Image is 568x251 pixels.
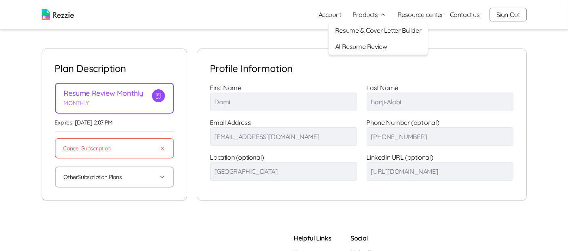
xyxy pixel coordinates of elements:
[367,118,439,127] label: Phone Number (optional)
[55,138,174,158] button: Cancel Subscription
[450,10,480,19] a: Contact us
[55,62,174,75] p: Plan description
[367,153,433,161] label: LinkedIn URL (optional)
[55,118,174,127] p: Expires: [DATE] 2:07 PM
[329,38,428,55] a: AI Resume Review
[294,233,332,243] h5: Helpful Links
[312,6,348,23] a: Account
[210,153,264,161] label: Location (optional)
[490,8,527,21] button: Sign Out
[64,99,144,107] p: MONTHLY
[351,233,380,243] h5: Social
[367,84,398,92] label: Last Name
[353,10,386,19] button: Products
[64,89,144,97] p: Resume Review Monthly
[329,22,428,38] a: Resume & Cover Letter Builder
[42,9,74,20] img: logo
[210,118,251,127] label: Email Address
[64,167,165,187] button: OtherSubscription Plans
[210,84,241,92] label: First Name
[397,10,443,19] a: Resource center
[210,62,513,75] p: Profile Information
